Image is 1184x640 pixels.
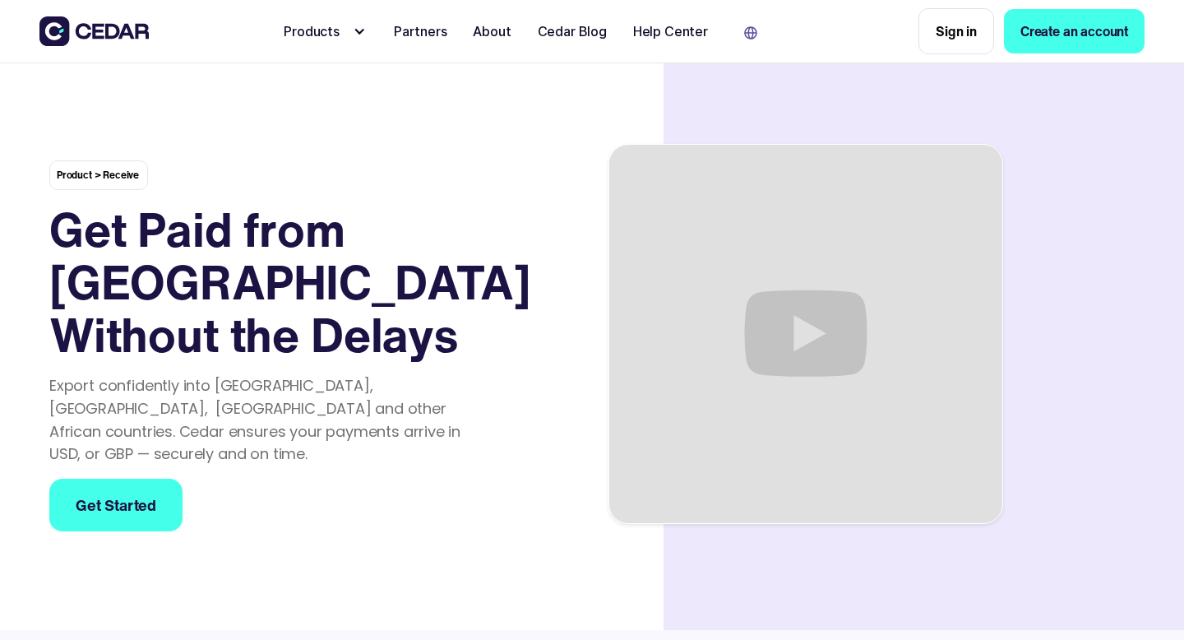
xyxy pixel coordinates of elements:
img: world icon [744,26,757,39]
a: Get Started [49,479,183,531]
div: Products [284,21,348,41]
a: About [466,13,517,49]
a: Partners [387,13,454,49]
div: Help Center [633,21,708,41]
strong: Get Paid from [GEOGRAPHIC_DATA] Without the Delays [49,195,531,369]
a: Create an account [1004,9,1145,53]
div: About [473,21,511,41]
div: Products [277,15,374,48]
a: Cedar Blog [531,13,613,49]
div: Product > Receive [49,160,148,190]
div: Partners [394,21,447,41]
iframe: Introducing Our Receive Feature | Collecting payments from Africa has never been easier. [609,145,1002,523]
a: Sign in [918,8,994,54]
div: Export confidently into [GEOGRAPHIC_DATA], [GEOGRAPHIC_DATA], [GEOGRAPHIC_DATA] and other African... [49,374,492,466]
div: Sign in [936,21,977,41]
a: Help Center [627,13,715,49]
div: Cedar Blog [538,21,607,41]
